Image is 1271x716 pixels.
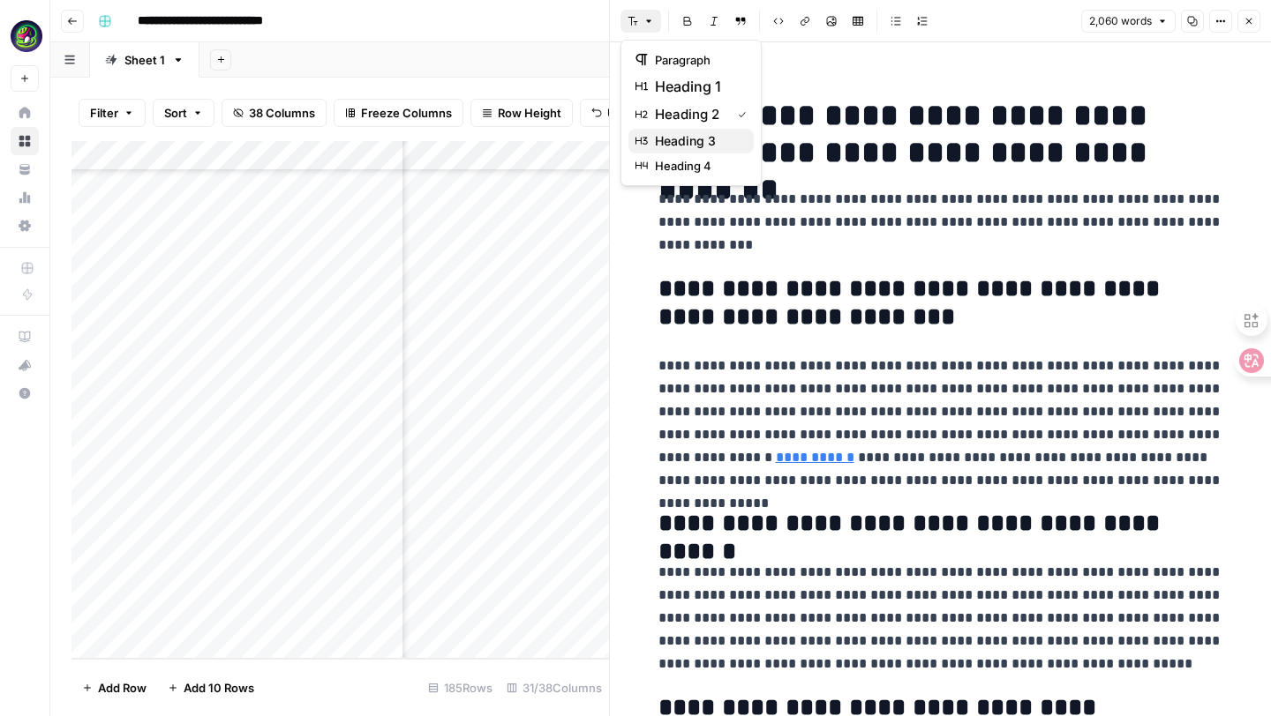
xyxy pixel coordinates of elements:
button: Undo [580,99,649,127]
button: Sort [153,99,214,127]
div: Sheet 1 [124,51,165,69]
button: Add Row [71,674,157,702]
span: heading 3 [655,132,740,150]
button: Freeze Columns [334,99,463,127]
span: 38 Columns [249,104,315,122]
span: heading 1 [655,76,740,97]
div: 31/38 Columns [500,674,609,702]
span: Sort [164,104,187,122]
button: Row Height [470,99,573,127]
button: Workspace: Meshy [11,14,39,58]
a: Home [11,99,39,127]
div: 185 Rows [421,674,500,702]
button: Filter [79,99,146,127]
span: Add Row [98,679,147,697]
a: AirOps Academy [11,323,39,351]
div: What's new? [11,352,38,378]
img: Meshy Logo [11,20,42,52]
button: Add 10 Rows [157,674,265,702]
span: heading 2 [655,104,724,125]
button: Help + Support [11,379,39,407]
button: 2,060 words [1081,10,1176,33]
button: 38 Columns [222,99,327,127]
a: Usage [11,183,39,212]
span: Filter [90,104,118,122]
span: heading 4 [655,157,740,175]
span: 2,060 words [1089,13,1152,29]
a: Browse [11,127,39,155]
a: Sheet 1 [90,42,199,78]
button: What's new? [11,351,39,379]
a: Your Data [11,155,39,183]
span: Freeze Columns [361,104,452,122]
span: paragraph [655,51,740,69]
span: Add 10 Rows [184,679,254,697]
a: Settings [11,212,39,240]
span: Row Height [498,104,561,122]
